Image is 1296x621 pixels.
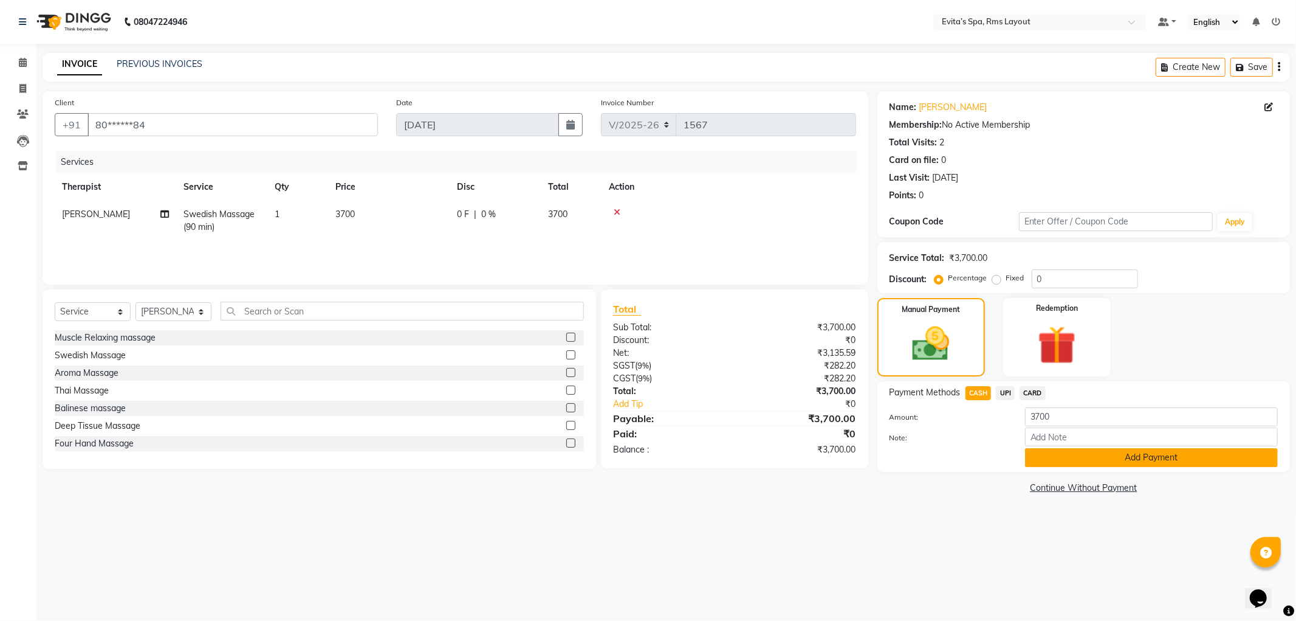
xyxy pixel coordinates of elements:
[604,347,735,359] div: Net:
[57,54,102,75] a: INVOICE
[756,398,865,411] div: ₹0
[134,5,187,39] b: 08047224946
[1218,213,1252,231] button: Apply
[890,252,945,265] div: Service Total:
[335,209,355,220] span: 3700
[55,173,176,201] th: Therapist
[604,411,735,426] div: Payable:
[396,97,413,108] label: Date
[55,437,134,450] div: Four Hand Massage
[457,208,469,221] span: 0 F
[890,273,927,286] div: Discount:
[996,386,1015,400] span: UPI
[604,321,735,334] div: Sub Total:
[1036,303,1078,314] label: Redemption
[890,119,942,131] div: Membership:
[1025,448,1278,467] button: Add Payment
[1026,321,1088,369] img: _gift.svg
[604,334,735,347] div: Discount:
[637,361,649,370] span: 9%
[481,208,496,221] span: 0 %
[900,322,961,366] img: _cash.svg
[1020,386,1046,400] span: CARD
[948,272,987,283] label: Percentage
[604,426,735,441] div: Paid:
[474,208,476,221] span: |
[183,209,255,232] span: Swedish Massage (90 min)
[55,349,126,362] div: Swedish Massage
[55,113,89,136] button: +91
[965,386,992,400] span: CASH
[638,373,650,383] span: 9%
[890,189,917,202] div: Points:
[604,359,735,372] div: ( )
[31,5,114,39] img: logo
[890,154,939,167] div: Card on file:
[55,367,118,380] div: Aroma Massage
[942,154,947,167] div: 0
[919,101,987,114] a: [PERSON_NAME]
[548,209,567,220] span: 3700
[1025,428,1278,446] input: Add Note
[55,420,140,432] div: Deep Tissue Massage
[62,209,130,220] span: [PERSON_NAME]
[902,304,960,315] label: Manual Payment
[87,113,378,136] input: Search by Name/Mobile/Email/Code
[890,386,961,399] span: Payment Methods
[880,432,1016,443] label: Note:
[880,482,1287,494] a: Continue Without Payment
[735,385,865,398] div: ₹3,700.00
[735,347,865,359] div: ₹3,135.59
[1019,212,1213,231] input: Enter Offer / Coupon Code
[890,172,930,184] div: Last Visit:
[890,119,1278,131] div: No Active Membership
[890,101,917,114] div: Name:
[613,373,636,384] span: CGST
[221,302,584,321] input: Search or Scan
[602,173,856,201] th: Action
[735,411,865,426] div: ₹3,700.00
[735,372,865,385] div: ₹282.20
[55,331,156,344] div: Muscle Relaxing massage
[604,398,756,411] a: Add Tip
[919,189,924,202] div: 0
[940,136,945,149] div: 2
[1025,408,1278,426] input: Amount
[613,303,641,316] span: Total
[735,359,865,372] div: ₹282.20
[735,443,865,456] div: ₹3,700.00
[328,173,450,201] th: Price
[604,372,735,385] div: ( )
[176,173,267,201] th: Service
[55,97,74,108] label: Client
[56,151,865,173] div: Services
[1245,572,1284,609] iframe: chat widget
[604,385,735,398] div: Total:
[117,58,202,69] a: PREVIOUS INVOICES
[950,252,988,265] div: ₹3,700.00
[890,136,938,149] div: Total Visits:
[541,173,602,201] th: Total
[735,334,865,347] div: ₹0
[604,443,735,456] div: Balance :
[55,384,109,397] div: Thai Massage
[933,172,959,184] div: [DATE]
[55,402,126,415] div: Balinese massage
[890,215,1019,228] div: Coupon Code
[267,173,328,201] th: Qty
[880,412,1016,423] label: Amount:
[735,426,865,441] div: ₹0
[1230,58,1273,77] button: Save
[735,321,865,334] div: ₹3,700.00
[1156,58,1226,77] button: Create New
[1006,272,1024,283] label: Fixed
[601,97,654,108] label: Invoice Number
[450,173,541,201] th: Disc
[613,360,635,371] span: SGST
[275,209,279,220] span: 1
